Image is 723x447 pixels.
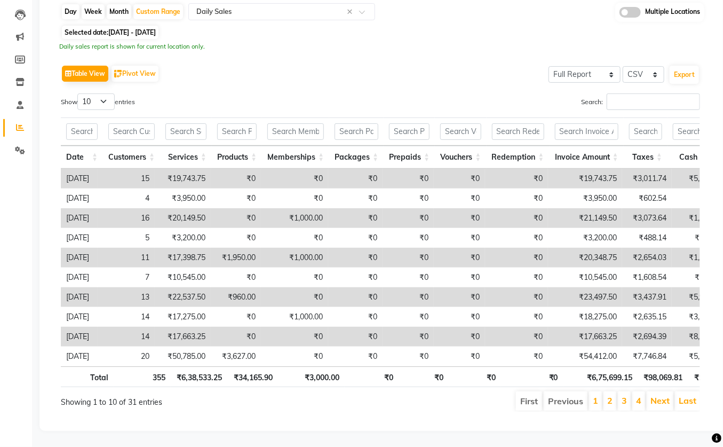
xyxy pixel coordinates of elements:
[62,26,158,39] span: Selected date:
[548,347,622,366] td: ₹54,412.00
[112,66,158,82] button: Pivot View
[622,189,672,208] td: ₹602.54
[548,268,622,287] td: ₹10,545.00
[622,268,672,287] td: ₹1,608.54
[607,395,613,406] a: 2
[645,7,700,18] span: Multiple Locations
[98,208,155,228] td: 16
[77,93,115,110] select: Showentries
[485,347,548,366] td: ₹0
[622,228,672,248] td: ₹488.14
[108,28,156,36] span: [DATE] - [DATE]
[98,189,155,208] td: 4
[61,169,98,189] td: [DATE]
[328,327,383,347] td: ₹0
[485,208,548,228] td: ₹0
[629,123,662,140] input: Search Taxes
[98,287,155,307] td: 13
[581,93,700,110] label: Search:
[61,208,98,228] td: [DATE]
[434,268,485,287] td: ₹0
[261,287,328,307] td: ₹0
[98,327,155,347] td: 14
[261,347,328,366] td: ₹0
[98,268,155,287] td: 7
[155,347,211,366] td: ₹50,785.00
[550,146,624,169] th: Invoice Amount: activate to sort column ascending
[636,395,641,406] a: 4
[211,307,261,327] td: ₹0
[622,169,672,189] td: ₹3,011.74
[622,327,672,347] td: ₹2,694.39
[335,123,378,140] input: Search Packages
[383,189,434,208] td: ₹0
[347,6,356,18] span: Clear all
[548,189,622,208] td: ₹3,950.00
[98,169,155,189] td: 15
[485,287,548,307] td: ₹0
[165,123,206,140] input: Search Services
[622,248,672,268] td: ₹2,654.03
[434,327,485,347] td: ₹0
[389,123,430,140] input: Search Prepaids
[114,366,171,387] th: 355
[211,189,261,208] td: ₹0
[679,395,696,406] a: Last
[155,208,211,228] td: ₹20,149.50
[383,307,434,327] td: ₹0
[98,347,155,366] td: 20
[485,307,548,327] td: ₹0
[212,146,262,169] th: Products: activate to sort column ascending
[61,366,114,387] th: Total
[383,208,434,228] td: ₹0
[485,228,548,248] td: ₹0
[62,66,108,82] button: Table View
[670,66,699,84] button: Export
[492,123,544,140] input: Search Redemption
[211,347,261,366] td: ₹3,627.00
[434,307,485,327] td: ₹0
[160,146,212,169] th: Services: activate to sort column ascending
[622,395,627,406] a: 3
[171,366,227,387] th: ₹6,38,533.25
[155,268,211,287] td: ₹10,545.00
[434,287,485,307] td: ₹0
[440,123,481,140] input: Search Vouchers
[261,208,328,228] td: ₹1,000.00
[434,347,485,366] td: ₹0
[328,228,383,248] td: ₹0
[399,366,449,387] th: ₹0
[548,208,622,228] td: ₹21,149.50
[211,327,261,347] td: ₹0
[622,287,672,307] td: ₹3,437.91
[624,146,668,169] th: Taxes: activate to sort column ascending
[548,307,622,327] td: ₹18,275.00
[548,228,622,248] td: ₹3,200.00
[328,287,383,307] td: ₹0
[155,287,211,307] td: ₹22,537.50
[345,366,398,387] th: ₹0
[61,146,103,169] th: Date: activate to sort column ascending
[279,366,345,387] th: ₹3,000.00
[98,248,155,268] td: 11
[328,208,383,228] td: ₹0
[61,390,318,408] div: Showing 1 to 10 of 31 entries
[261,327,328,347] td: ₹0
[211,268,261,287] td: ₹0
[434,169,485,189] td: ₹0
[548,169,622,189] td: ₹19,743.75
[211,228,261,248] td: ₹0
[563,366,638,387] th: ₹6,75,699.15
[261,169,328,189] td: ₹0
[66,123,98,140] input: Search Date
[61,327,98,347] td: [DATE]
[61,268,98,287] td: [DATE]
[383,327,434,347] td: ₹0
[668,146,711,169] th: Cash: activate to sort column ascending
[61,228,98,248] td: [DATE]
[328,347,383,366] td: ₹0
[487,146,550,169] th: Redemption: activate to sort column ascending
[61,93,135,110] label: Show entries
[155,307,211,327] td: ₹17,275.00
[485,169,548,189] td: ₹0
